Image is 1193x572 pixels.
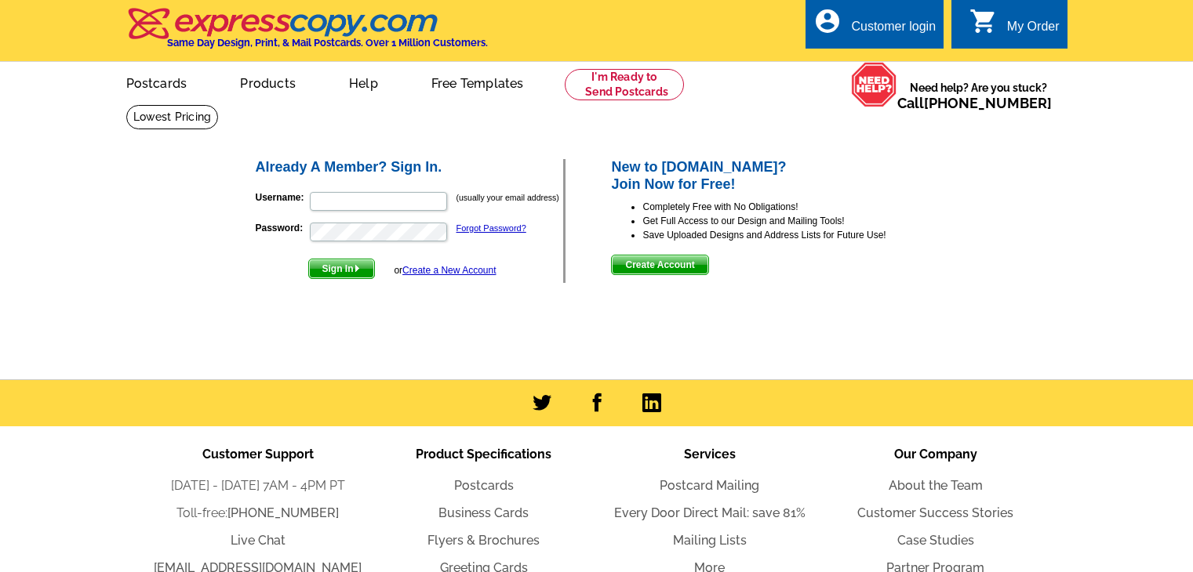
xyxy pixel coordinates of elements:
[406,63,549,100] a: Free Templates
[1007,20,1060,42] div: My Order
[215,63,321,100] a: Products
[684,447,736,462] span: Services
[969,17,1060,37] a: shopping_cart My Order
[897,95,1052,111] span: Call
[897,80,1060,111] span: Need help? Are you stuck?
[256,190,308,205] label: Username:
[145,504,371,523] li: Toll-free:
[308,259,375,279] button: Sign In
[642,214,940,228] li: Get Full Access to our Design and Mailing Tools!
[612,255,707,274] span: Create Account
[813,7,842,35] i: account_circle
[227,505,339,520] a: [PHONE_NUMBER]
[324,63,403,100] a: Help
[857,505,1013,520] a: Customer Success Stories
[126,19,488,49] a: Same Day Design, Print, & Mail Postcards. Over 1 Million Customers.
[231,533,286,548] a: Live Chat
[924,95,1052,111] a: [PHONE_NUMBER]
[101,63,213,100] a: Postcards
[894,447,977,462] span: Our Company
[660,478,759,493] a: Postcard Mailing
[202,447,314,462] span: Customer Support
[642,200,940,214] li: Completely Free with No Obligations!
[889,478,983,493] a: About the Team
[438,505,529,520] a: Business Cards
[456,193,559,202] small: (usually your email address)
[427,533,540,548] a: Flyers & Brochures
[394,263,496,277] div: or
[167,37,488,49] h4: Same Day Design, Print, & Mail Postcards. Over 1 Million Customers.
[673,533,747,548] a: Mailing Lists
[642,228,940,242] li: Save Uploaded Designs and Address Lists for Future Use!
[611,255,708,275] button: Create Account
[416,447,551,462] span: Product Specifications
[851,20,936,42] div: Customer login
[145,476,371,495] li: [DATE] - [DATE] 7AM - 4PM PT
[611,159,940,193] h2: New to [DOMAIN_NAME]? Join Now for Free!
[309,259,374,278] span: Sign In
[897,533,974,548] a: Case Studies
[969,7,998,35] i: shopping_cart
[402,265,496,276] a: Create a New Account
[454,478,514,493] a: Postcards
[851,62,897,107] img: help
[256,159,564,176] h2: Already A Member? Sign In.
[456,223,526,233] a: Forgot Password?
[256,221,308,235] label: Password:
[614,505,806,520] a: Every Door Direct Mail: save 81%
[813,17,936,37] a: account_circle Customer login
[354,265,361,272] img: button-next-arrow-white.png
